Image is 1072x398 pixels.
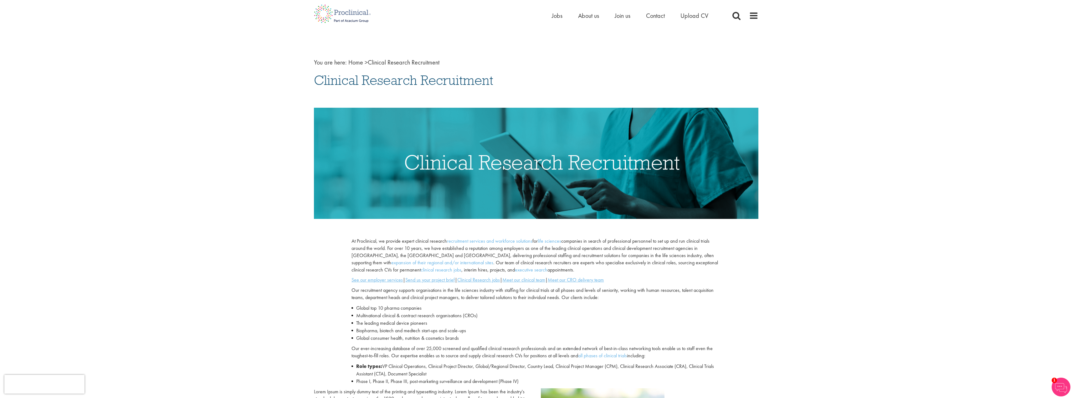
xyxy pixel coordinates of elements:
[646,12,665,20] a: Contact
[351,238,720,273] p: At Proclinical, we provide expert clinical research for companies in search of professional perso...
[391,259,493,266] a: expansion of their regional and/or international sites
[578,352,627,359] a: all phases of clinical trials
[356,363,382,370] strong: Role types:
[314,58,347,66] span: You are here:
[538,238,561,244] a: life sciences
[351,277,403,283] a: See our employer services
[548,277,604,283] a: Meet our CRO delivery team
[680,12,708,20] a: Upload CV
[351,277,720,284] p: | | | |
[351,334,720,342] li: Global consumer health, nutrition & cosmetics brands
[502,277,545,283] a: Meet our clinical team
[314,108,758,219] img: Clinical Research Recruitment
[351,378,720,385] li: Phase I, Phase II, Phase III, post-marketing surveillance and development (Phase IV)
[348,58,363,66] a: breadcrumb link to Home
[351,312,720,319] li: Multinational clinical & contract research organisations (CROs)
[421,266,461,273] a: clinical research jobs
[447,238,532,244] a: recruitment services and workforce solutions
[365,58,368,66] span: >
[578,12,599,20] a: About us
[351,287,720,301] p: Our recruitment agency supports organisations in the life sciences industry with staffing for cli...
[457,277,500,283] a: Clinical Research jobs
[615,12,630,20] a: Join us
[1052,378,1057,383] span: 1
[351,363,720,378] li: VP Clinical Operations, Clinical Project Director, Global/Regional Director, Country Lead, Clinic...
[405,277,455,283] a: Send us your project brief
[351,319,720,327] li: The leading medical device pioneers
[515,266,547,273] a: executive search
[348,58,439,66] span: Clinical Research Recruitment
[351,327,720,334] li: Biopharma, biotech and medtech start-ups and scale-ups
[314,72,493,89] span: Clinical Research Recruitment
[552,12,562,20] a: Jobs
[1052,378,1070,396] img: Chatbot
[4,375,85,394] iframe: reCAPTCHA
[351,345,720,359] p: Our ever-increasing database of over 25,000 screened and qualified clinical research professional...
[351,304,720,312] li: Global top 10 pharma companies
